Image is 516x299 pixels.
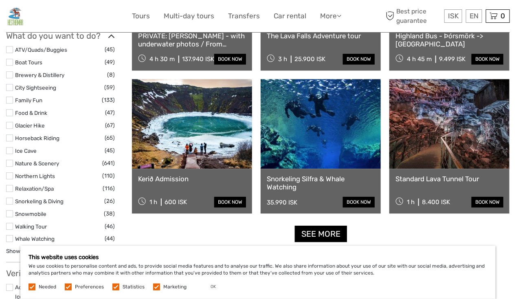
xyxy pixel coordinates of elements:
[103,184,115,193] span: (116)
[267,199,297,206] div: 35.990 ISK
[6,31,115,41] h3: What do you want to do?
[123,284,145,290] label: Statistics
[466,9,482,23] div: EN
[278,55,287,63] span: 3 h
[104,209,115,218] span: (38)
[15,160,59,167] a: Nature & Scenery
[15,84,56,91] a: City Sightseeing
[75,284,104,290] label: Preferences
[105,146,115,155] span: (45)
[267,175,375,191] a: Snorkeling Silfra & Whale Watching
[102,171,115,180] span: (110)
[94,13,103,22] button: Open LiveChat chat widget
[105,108,115,117] span: (47)
[6,6,24,26] img: General Info:
[105,57,115,67] span: (49)
[15,185,54,192] a: Relaxation/Spa
[149,55,175,63] span: 4 h 30 m
[15,223,47,230] a: Walking Tour
[132,10,150,22] a: Tours
[164,10,214,22] a: Multi-day tours
[15,173,55,179] a: Northern Lights
[39,284,56,290] label: Needed
[163,284,187,290] label: Marketing
[472,54,503,64] a: book now
[439,55,465,63] div: 9.499 ISK
[107,70,115,79] span: (8)
[15,211,46,217] a: Snowmobile
[15,46,67,53] a: ATV/Quads/Buggies
[214,197,246,207] a: book now
[320,10,341,22] a: More
[105,222,115,231] span: (46)
[448,12,459,20] span: ISK
[15,198,64,204] a: Snorkeling & Diving
[20,246,496,299] div: We use cookies to personalise content and ads, to provide social media features and to analyse ou...
[105,45,115,54] span: (45)
[422,198,450,206] div: 8.400 ISK
[295,226,347,242] a: See more
[138,32,246,48] a: PRIVATE: [PERSON_NAME] - with underwater photos / From [GEOGRAPHIC_DATA]
[395,32,503,48] a: Highland Bus - Þórsmörk -> [GEOGRAPHIC_DATA]
[165,198,187,206] div: 600 ISK
[149,198,157,206] span: 1 h
[104,196,115,206] span: (26)
[11,14,92,21] p: We're away right now. Please check back later!
[29,254,487,261] h5: This website uses cookies
[274,10,306,22] a: Car rental
[15,59,42,66] a: Boat Tours
[472,197,503,207] a: book now
[15,110,47,116] a: Food & Drink
[294,55,325,63] div: 25.900 ISK
[105,121,115,130] span: (67)
[15,97,42,103] a: Family Fun
[407,55,432,63] span: 4 h 45 m
[343,54,375,64] a: book now
[384,7,442,25] span: Best price guarantee
[407,198,415,206] span: 1 h
[343,197,375,207] a: book now
[105,133,115,143] span: (65)
[15,122,45,129] a: Glacier Hike
[102,95,115,105] span: (133)
[267,32,375,40] a: The Lava Falls Adventure tour
[214,54,246,64] a: book now
[102,158,115,168] span: (641)
[138,175,246,183] a: Kerið Admission
[6,268,115,278] h3: Verified Operators
[182,55,214,63] div: 137.940 ISK
[104,83,115,92] span: (59)
[15,235,55,242] a: Whale Watching
[499,12,506,20] span: 0
[105,234,115,243] span: (44)
[15,72,64,78] a: Brewery & Distillery
[15,147,37,154] a: Ice Cave
[395,175,503,183] a: Standard Lava Tunnel Tour
[15,135,59,141] a: Horseback Riding
[202,283,224,291] button: OK
[6,248,27,254] a: Show all
[228,10,260,22] a: Transfers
